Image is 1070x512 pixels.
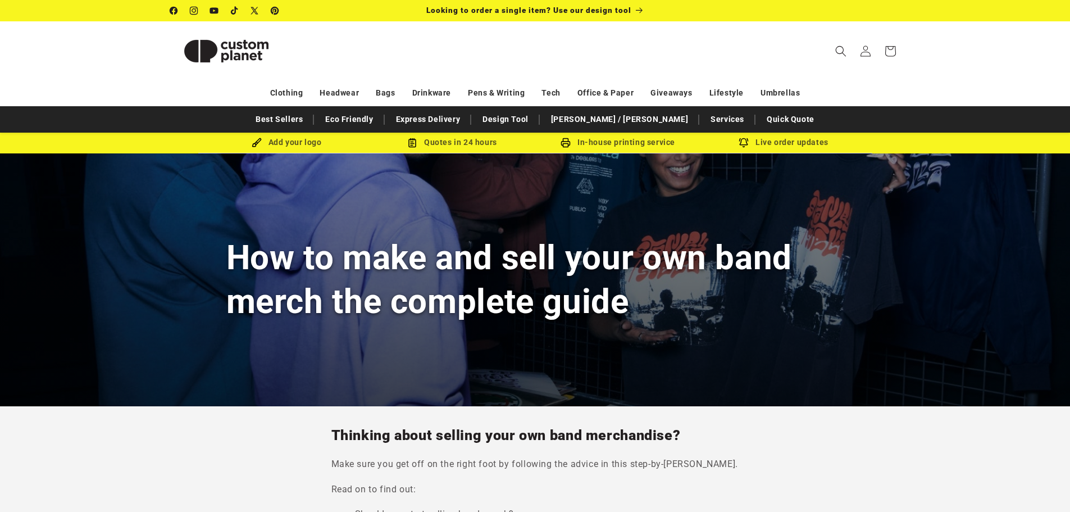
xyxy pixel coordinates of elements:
[535,135,701,149] div: In-house printing service
[170,26,283,76] img: Custom Planet
[701,135,867,149] div: Live order updates
[761,83,800,103] a: Umbrellas
[650,83,692,103] a: Giveaways
[561,138,571,148] img: In-house printing
[761,110,820,129] a: Quick Quote
[252,138,262,148] img: Brush Icon
[166,21,286,80] a: Custom Planet
[226,236,844,323] h1: How to make and sell your own band merch the complete guide
[426,6,631,15] span: Looking to order a single item? Use our design tool
[407,138,417,148] img: Order Updates Icon
[545,110,694,129] a: [PERSON_NAME] / [PERSON_NAME]
[250,110,308,129] a: Best Sellers
[828,39,853,64] summary: Search
[477,110,534,129] a: Design Tool
[412,83,451,103] a: Drinkware
[331,427,739,445] h2: Thinking about selling your own band merchandise?
[331,456,739,473] p: Make sure you get off on the right foot by following the advice in this step-by-[PERSON_NAME].
[370,135,535,149] div: Quotes in 24 hours
[320,83,359,103] a: Headwear
[468,83,525,103] a: Pens & Writing
[739,138,749,148] img: Order updates
[709,83,744,103] a: Lifestyle
[390,110,466,129] a: Express Delivery
[577,83,634,103] a: Office & Paper
[376,83,395,103] a: Bags
[541,83,560,103] a: Tech
[204,135,370,149] div: Add your logo
[270,83,303,103] a: Clothing
[320,110,379,129] a: Eco Friendly
[331,482,739,498] p: Read on to find out:
[705,110,750,129] a: Services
